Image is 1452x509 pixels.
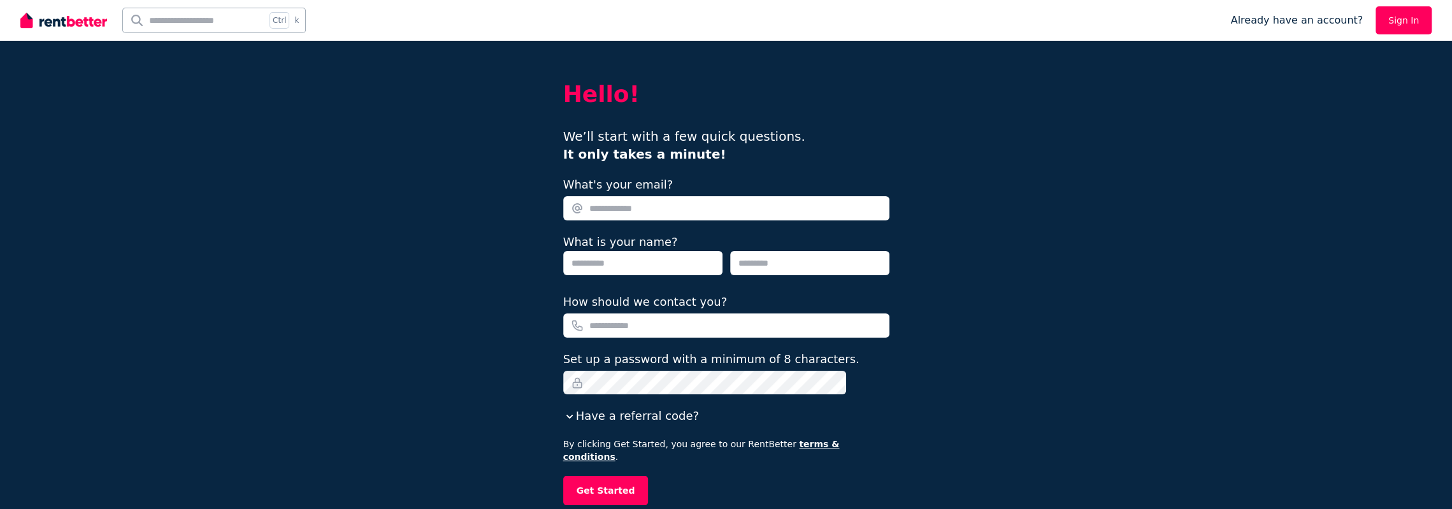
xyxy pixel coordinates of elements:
label: What is your name? [563,235,678,248]
span: We’ll start with a few quick questions. [563,129,805,162]
a: Sign In [1376,6,1432,34]
img: RentBetter [20,11,107,30]
h2: Hello! [563,82,889,107]
b: It only takes a minute! [563,147,726,162]
button: Get Started [563,476,649,505]
span: Ctrl [270,12,289,29]
label: Set up a password with a minimum of 8 characters. [563,350,859,368]
button: Have a referral code? [563,407,699,425]
p: By clicking Get Started, you agree to our RentBetter . [563,438,889,463]
label: What's your email? [563,176,673,194]
label: How should we contact you? [563,293,728,311]
span: Already have an account? [1230,13,1363,28]
span: k [294,15,299,25]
